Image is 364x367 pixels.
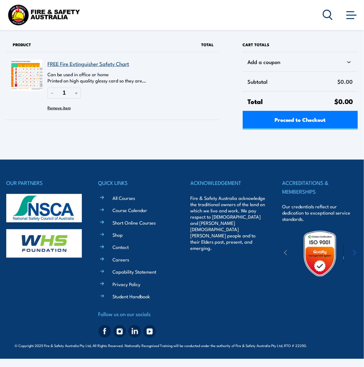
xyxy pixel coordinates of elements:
[248,77,337,86] span: Subtotal
[6,194,82,222] img: nsca-logo-footer
[6,178,82,187] h4: OUR PARTNERS
[248,57,353,67] div: Add a coupon
[98,178,174,187] h4: QUICK LINKS
[113,231,123,238] a: Shop
[327,342,349,348] a: KND Digital
[113,281,141,287] a: Privacy Policy
[113,195,135,201] a: All Courses
[113,256,129,263] a: Careers
[15,342,349,348] span: © Copyright 2025 Fire & Safety Australia Pty Ltd, All Rights Reserved. Nationally Recognised Trai...
[190,178,266,187] h4: ACKNOWLEDGEMENT
[47,60,129,67] a: FREE Fire Extinguisher Safety Chart
[201,42,214,47] span: Total
[275,111,326,128] span: Proceed to Checkout
[337,77,353,86] span: $0.00
[11,60,42,91] img: FREE Fire Extinguisher Safety Chart
[113,244,129,250] a: Contact
[282,178,358,196] h4: ACCREDITATIONS & MEMBERSHIPS
[113,207,147,213] a: Course Calendar
[6,229,82,258] img: whs-logo-footer
[98,310,174,318] h4: Follow us on our socials
[113,268,157,275] a: Capability Statement
[47,103,71,112] button: Remove FREE Fire Extinguisher Safety Chart from cart
[190,195,266,251] p: Fire & Safety Australia acknowledge the traditional owners of the land on which we live and work....
[243,37,358,52] h2: Cart totals
[248,97,334,106] span: Total
[113,219,156,226] a: Short Online Courses
[72,87,81,98] button: Increase quantity of FREE Fire Extinguisher Safety Chart
[113,293,150,300] a: Student Handbook
[243,111,358,130] a: Proceed to Checkout
[282,203,358,222] p: Our credentials reflect our dedication to exceptional service standards.
[47,87,57,98] button: Reduce quantity of FREE Fire Extinguisher Safety Chart
[57,87,72,98] input: Quantity of FREE Fire Extinguisher Safety Chart in your cart.
[314,343,349,348] span: Site:
[47,71,182,84] p: Can be used in office or home Printed on high quality glossy card so they are…
[13,42,31,47] span: Product
[334,96,353,106] span: $0.00
[297,230,344,277] img: Untitled design (19)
